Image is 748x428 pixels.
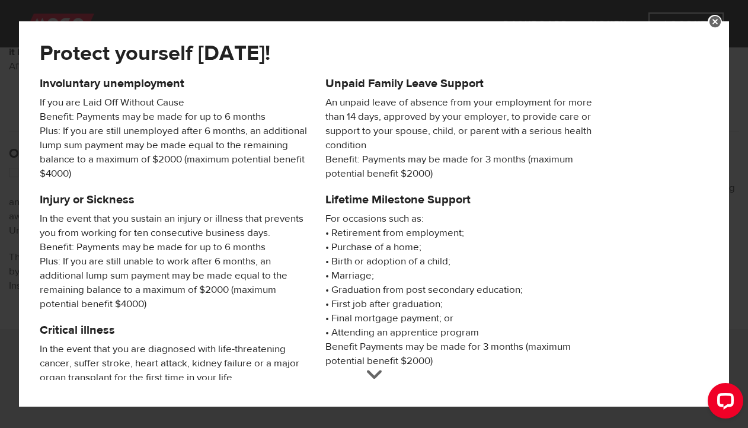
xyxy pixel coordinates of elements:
[325,193,594,207] h5: Lifetime Milestone Support
[40,76,308,91] h5: Involuntary unemployment
[40,95,308,181] span: If you are Laid Off Without Cause Benefit: Payments may be made for up to 6 months Plus: If you a...
[325,212,594,368] p: • Retirement from employment; • Purchase of a home; • Birth or adoption of a child; • Marriage; •...
[698,378,748,428] iframe: LiveChat chat widget
[325,212,594,226] span: For occasions such as:
[40,41,651,66] h2: Protect yourself [DATE]!
[325,95,594,181] span: An unpaid leave of absence from your employment for more than 14 days, approved by your employer,...
[325,76,594,91] h5: Unpaid Family Leave Support
[40,212,308,311] span: In the event that you sustain an injury or illness that prevents you from working for ten consecu...
[40,323,308,337] h5: Critical illness
[40,342,308,413] span: In the event that you are diagnosed with life-threatening cancer, suffer stroke, heart attack, ki...
[40,193,308,207] h5: Injury or Sickness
